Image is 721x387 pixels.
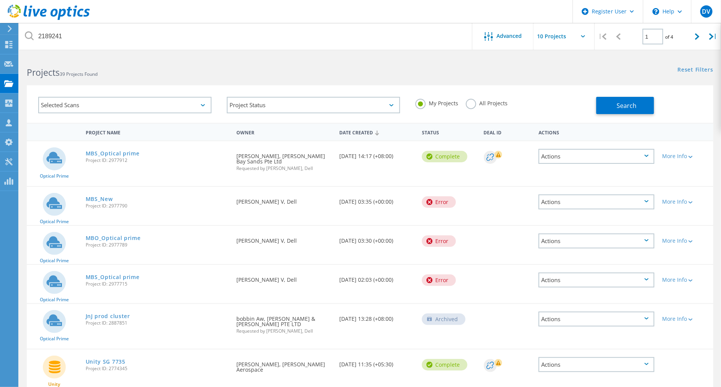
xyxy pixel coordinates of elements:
span: Advanced [497,33,522,39]
a: MBO_Optical prime [86,235,141,241]
div: [PERSON_NAME] V, Dell [233,265,335,290]
span: Project ID: 2977912 [86,158,229,163]
div: Error [422,274,456,286]
span: Requested by [PERSON_NAME], Dell [236,166,332,171]
div: [DATE] 03:35 (+00:00) [336,187,418,212]
div: Actions [539,273,654,287]
span: Optical Prime [40,258,69,263]
span: Project ID: 2887851 [86,321,229,325]
div: Error [422,196,456,208]
div: More Info [662,238,710,243]
span: Optical Prime [40,297,69,302]
label: All Projects [466,99,508,106]
div: [DATE] 03:30 (+00:00) [336,226,418,251]
span: Optical Prime [40,174,69,178]
div: Actions [539,234,654,248]
div: [DATE] 11:35 (+05:30) [336,349,418,375]
div: Selected Scans [38,97,212,113]
svg: \n [653,8,659,15]
span: Optical Prime [40,336,69,341]
div: [PERSON_NAME], [PERSON_NAME] Aerospace [233,349,335,380]
input: Search projects by name, owner, ID, company, etc [19,23,473,50]
a: Reset Filters [678,67,713,73]
span: 39 Projects Found [60,71,98,77]
span: Project ID: 2774345 [86,366,229,371]
div: More Info [662,316,710,322]
span: Unity [48,382,60,387]
div: Project Name [82,125,233,139]
div: [DATE] 13:28 (+08:00) [336,304,418,329]
label: My Projects [415,99,458,106]
div: | [705,23,721,50]
div: Error [422,235,456,247]
div: More Info [662,277,710,282]
div: Actions [539,357,654,372]
div: [DATE] 02:03 (+00:00) [336,265,418,290]
span: Optical Prime [40,219,69,224]
span: Search [617,101,637,110]
b: Projects [27,66,60,78]
div: Actions [539,149,654,164]
div: Actions [539,194,654,209]
div: Complete [422,359,467,371]
div: Actions [535,125,658,139]
span: Project ID: 2977790 [86,204,229,208]
a: Unity SG 7735 [86,359,125,364]
a: MBS_Optical prime [86,151,140,156]
div: [PERSON_NAME], [PERSON_NAME] Bay Sands Pte Ltd [233,141,335,178]
span: Project ID: 2977715 [86,282,229,286]
div: Project Status [227,97,400,113]
div: More Info [662,153,710,159]
a: MBS_New [86,196,113,202]
div: Actions [539,312,654,327]
div: | [595,23,610,50]
div: [PERSON_NAME] V, Dell [233,187,335,212]
div: bobbin Aw, [PERSON_NAME] & [PERSON_NAME] PTE LTD [233,304,335,341]
span: DV [702,8,710,15]
span: of 4 [665,34,673,40]
a: Live Optics Dashboard [8,16,90,21]
div: Complete [422,151,467,162]
span: Project ID: 2977789 [86,243,229,247]
div: More Info [662,199,710,204]
div: Status [418,125,480,139]
span: Requested by [PERSON_NAME], Dell [236,329,332,333]
div: Deal Id [480,125,535,139]
a: JnJ prod cluster [86,314,130,319]
div: Date Created [336,125,418,139]
div: [PERSON_NAME] V, Dell [233,226,335,251]
div: [DATE] 14:17 (+08:00) [336,141,418,167]
button: Search [596,97,654,114]
a: MBS_Optical prime [86,274,140,280]
div: Archived [422,314,465,325]
div: Owner [233,125,335,139]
